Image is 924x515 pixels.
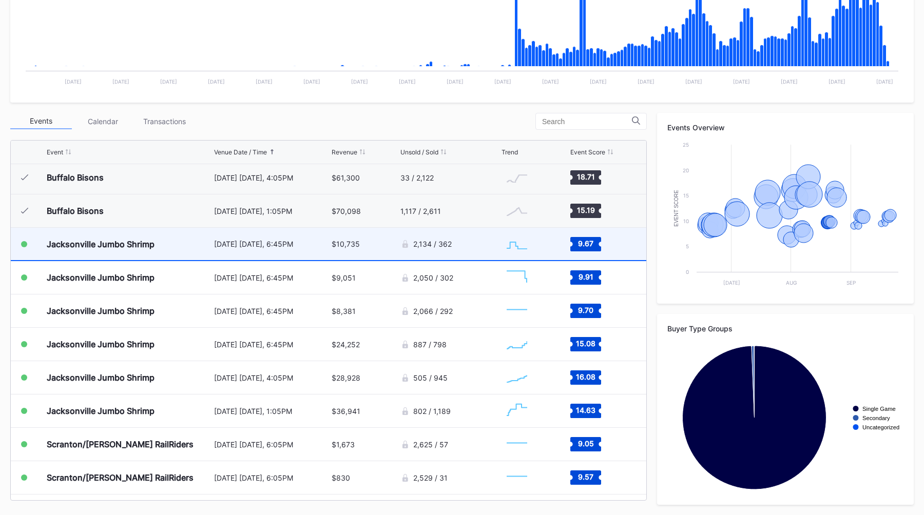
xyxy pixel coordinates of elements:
[47,206,104,216] div: Buffalo Bisons
[332,373,360,382] div: $28,928
[862,415,890,421] text: Secondary
[570,148,605,156] div: Event Score
[683,142,689,148] text: 25
[413,273,453,282] div: 2,050 / 302
[47,472,194,483] div: Scranton/[PERSON_NAME] RailRiders
[47,306,155,316] div: Jacksonville Jumbo Shrimp
[47,372,155,383] div: Jacksonville Jumbo Shrimp
[781,78,798,85] text: [DATE]
[876,78,893,85] text: [DATE]
[683,192,689,199] text: 15
[576,339,595,348] text: 15.08
[502,148,518,156] div: Trend
[862,406,896,412] text: Single Game
[351,78,368,85] text: [DATE]
[494,78,511,85] text: [DATE]
[686,269,689,275] text: 0
[542,78,559,85] text: [DATE]
[502,398,532,424] svg: Chart title
[214,273,330,282] div: [DATE] [DATE], 6:45PM
[413,240,452,248] div: 2,134 / 362
[332,173,360,182] div: $61,300
[590,78,607,85] text: [DATE]
[502,298,532,324] svg: Chart title
[65,78,82,85] text: [DATE]
[303,78,320,85] text: [DATE]
[578,239,593,247] text: 9.67
[667,341,903,494] svg: Chart title
[673,190,679,227] text: Event Score
[332,273,356,282] div: $9,051
[400,207,441,215] div: 1,117 / 2,611
[332,307,356,315] div: $8,381
[112,78,129,85] text: [DATE]
[400,173,434,182] div: 33 / 2,122
[214,340,330,349] div: [DATE] [DATE], 6:45PM
[214,373,330,382] div: [DATE] [DATE], 4:05PM
[413,373,448,382] div: 505 / 945
[577,439,593,448] text: 9.05
[667,123,903,132] div: Events Overview
[214,407,330,415] div: [DATE] [DATE], 1:05PM
[332,240,360,248] div: $10,735
[332,340,360,349] div: $24,252
[638,78,654,85] text: [DATE]
[667,324,903,333] div: Buyer Type Groups
[10,113,72,129] div: Events
[542,117,632,126] input: Search
[502,165,532,190] svg: Chart title
[214,173,330,182] div: [DATE] [DATE], 4:05PM
[578,472,593,481] text: 9.57
[723,280,740,286] text: [DATE]
[576,372,595,381] text: 16.08
[502,265,532,290] svg: Chart title
[160,78,177,85] text: [DATE]
[667,140,903,293] svg: Chart title
[47,172,104,183] div: Buffalo Bisons
[214,240,330,248] div: [DATE] [DATE], 6:45PM
[578,306,593,314] text: 9.70
[214,473,330,482] div: [DATE] [DATE], 6:05PM
[133,113,195,129] div: Transactions
[208,78,225,85] text: [DATE]
[47,272,155,283] div: Jacksonville Jumbo Shrimp
[576,406,595,414] text: 14.63
[332,407,360,415] div: $36,941
[47,439,194,449] div: Scranton/[PERSON_NAME] RailRiders
[47,239,155,249] div: Jacksonville Jumbo Shrimp
[332,473,350,482] div: $830
[214,440,330,449] div: [DATE] [DATE], 6:05PM
[576,206,594,214] text: 15.19
[862,424,899,430] text: Uncategorized
[413,307,453,315] div: 2,066 / 292
[47,339,155,349] div: Jacksonville Jumbo Shrimp
[502,431,532,457] svg: Chart title
[502,365,532,390] svg: Chart title
[502,331,532,357] svg: Chart title
[413,340,447,349] div: 887 / 798
[502,465,532,490] svg: Chart title
[72,113,133,129] div: Calendar
[256,78,273,85] text: [DATE]
[447,78,464,85] text: [DATE]
[400,148,438,156] div: Unsold / Sold
[683,167,689,173] text: 20
[686,243,689,249] text: 5
[846,280,856,286] text: Sep
[786,280,797,286] text: Aug
[47,406,155,416] div: Jacksonville Jumbo Shrimp
[413,407,451,415] div: 802 / 1,189
[576,172,594,181] text: 18.71
[332,148,357,156] div: Revenue
[47,148,63,156] div: Event
[214,148,267,156] div: Venue Date / Time
[683,218,689,224] text: 10
[332,440,355,449] div: $1,673
[399,78,416,85] text: [DATE]
[214,307,330,315] div: [DATE] [DATE], 6:45PM
[214,207,330,215] div: [DATE] [DATE], 1:05PM
[413,473,448,482] div: 2,529 / 31
[733,78,750,85] text: [DATE]
[578,272,593,281] text: 9.91
[413,440,448,449] div: 2,625 / 57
